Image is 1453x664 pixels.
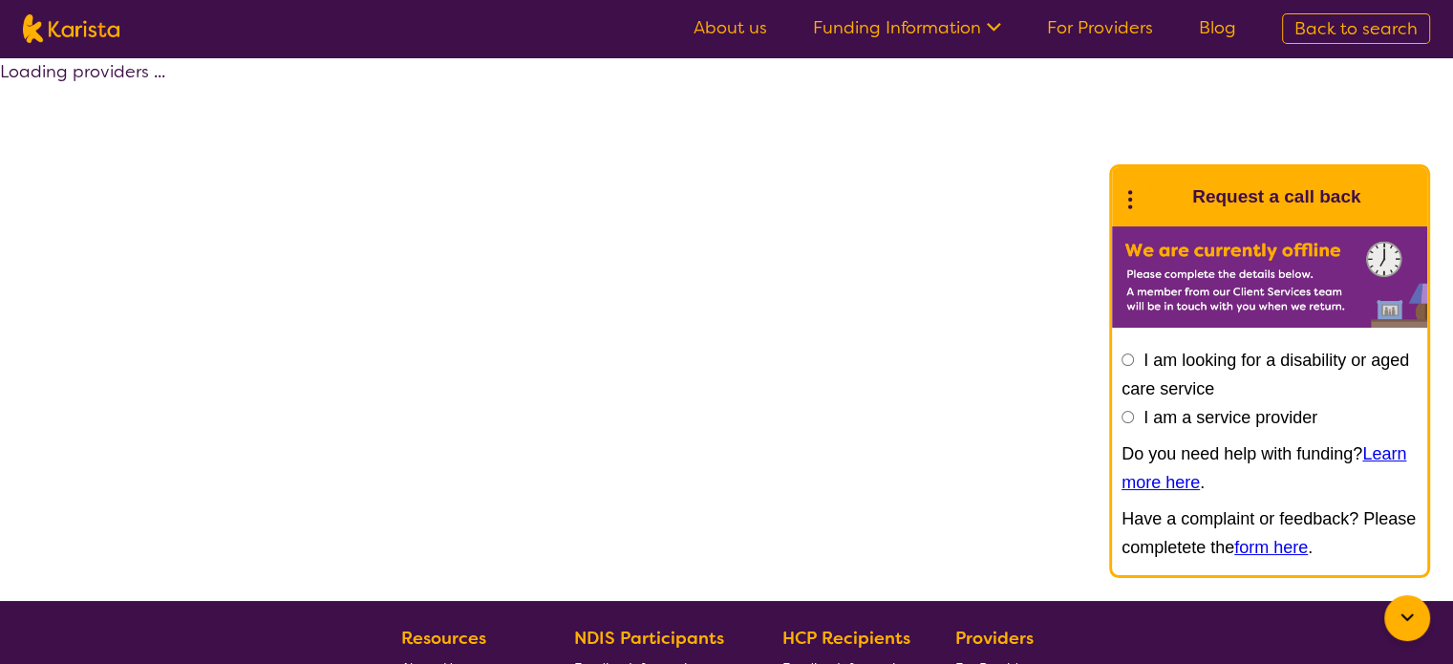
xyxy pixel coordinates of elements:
[694,16,767,39] a: About us
[813,16,1001,39] a: Funding Information
[1294,17,1418,40] span: Back to search
[1112,226,1427,328] img: Karista offline chat form to request call back
[1143,178,1181,216] img: Karista
[23,14,119,43] img: Karista logo
[1192,182,1360,211] h1: Request a call back
[782,627,910,650] b: HCP Recipients
[1122,439,1418,497] p: Do you need help with funding? .
[1047,16,1153,39] a: For Providers
[1282,13,1430,44] a: Back to search
[1122,504,1418,562] p: Have a complaint or feedback? Please completete the .
[1122,351,1409,398] label: I am looking for a disability or aged care service
[1199,16,1236,39] a: Blog
[401,627,486,650] b: Resources
[574,627,724,650] b: NDIS Participants
[1143,408,1317,427] label: I am a service provider
[955,627,1034,650] b: Providers
[1234,538,1308,557] a: form here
